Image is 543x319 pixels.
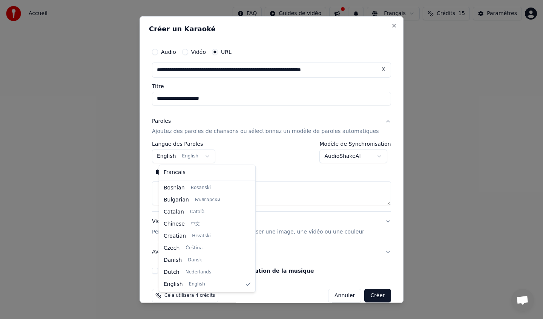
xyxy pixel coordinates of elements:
[164,281,183,288] span: English
[189,281,205,287] span: English
[164,184,185,192] span: Bosnian
[164,232,186,240] span: Croatian
[164,269,179,276] span: Dutch
[191,221,200,227] span: 中文
[164,244,179,252] span: Czech
[164,256,182,264] span: Danish
[164,169,186,176] span: Français
[164,208,184,216] span: Catalan
[164,220,185,228] span: Chinese
[191,185,211,191] span: Bosanski
[195,197,220,203] span: Български
[164,196,189,204] span: Bulgarian
[188,257,202,263] span: Dansk
[192,233,211,239] span: Hrvatski
[186,269,211,275] span: Nederlands
[186,245,202,251] span: Čeština
[190,209,204,215] span: Català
